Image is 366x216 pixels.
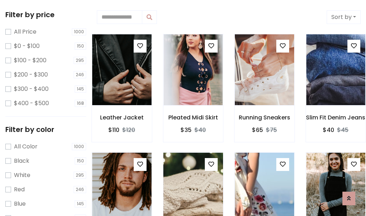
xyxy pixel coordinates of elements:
[74,186,86,193] span: 246
[14,70,48,79] label: $200 - $300
[252,127,263,133] h6: $65
[74,172,86,179] span: 295
[75,100,86,107] span: 168
[74,57,86,64] span: 295
[5,125,86,134] h5: Filter by color
[75,43,86,50] span: 150
[72,28,86,35] span: 1000
[194,126,206,134] del: $40
[75,200,86,207] span: 145
[14,28,36,36] label: All Price
[163,114,223,121] h6: Pleated Midi Skirt
[14,185,25,194] label: Red
[72,143,86,150] span: 1000
[92,114,152,121] h6: Leather Jacket
[14,56,46,65] label: $100 - $200
[14,157,29,165] label: Black
[74,71,86,78] span: 246
[75,85,86,93] span: 145
[75,157,86,165] span: 150
[5,10,86,19] h5: Filter by price
[337,126,348,134] del: $45
[122,126,135,134] del: $120
[323,127,334,133] h6: $40
[266,126,277,134] del: $75
[14,42,40,50] label: $0 - $100
[327,10,361,24] button: Sort by
[180,127,192,133] h6: $35
[234,114,295,121] h6: Running Sneakers
[306,114,366,121] h6: Slim Fit Denim Jeans
[14,99,49,108] label: $400 - $500
[14,200,26,208] label: Blue
[14,171,30,180] label: White
[14,142,38,151] label: All Color
[108,127,119,133] h6: $110
[14,85,49,93] label: $300 - $400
